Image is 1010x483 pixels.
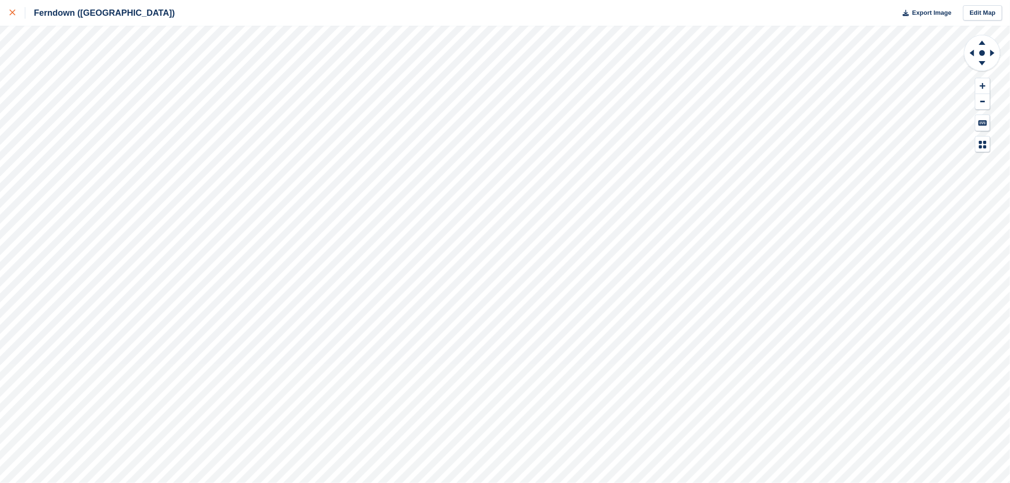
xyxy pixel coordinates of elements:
a: Edit Map [963,5,1002,21]
span: Export Image [912,8,951,18]
button: Keyboard Shortcuts [976,115,990,131]
button: Map Legend [976,136,990,152]
button: Zoom In [976,78,990,94]
button: Zoom Out [976,94,990,110]
div: Ferndown ([GEOGRAPHIC_DATA]) [25,7,175,19]
button: Export Image [897,5,952,21]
